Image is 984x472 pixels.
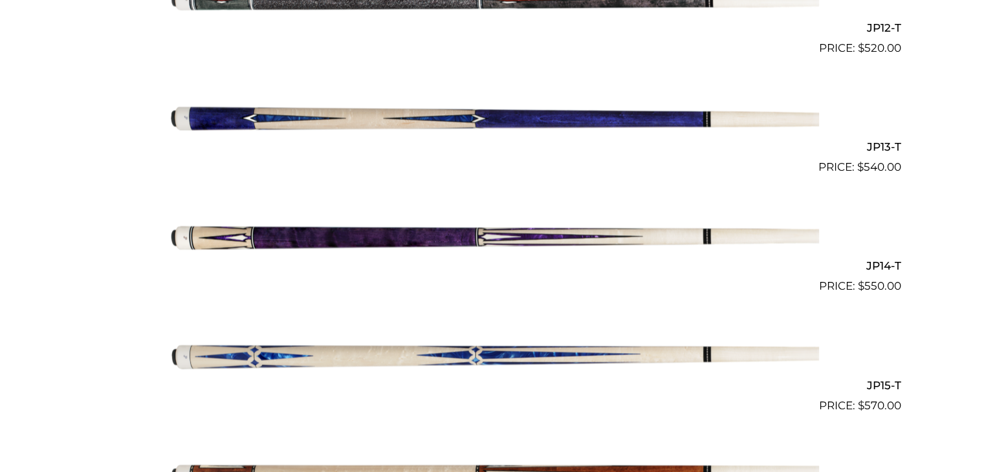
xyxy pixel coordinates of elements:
[858,399,864,412] span: $
[858,279,864,292] span: $
[83,373,901,397] h2: JP15-T
[857,160,901,173] bdi: 540.00
[857,160,864,173] span: $
[83,16,901,39] h2: JP12-T
[166,62,819,171] img: JP13-T
[858,399,901,412] bdi: 570.00
[166,181,819,290] img: JP14-T
[83,254,901,278] h2: JP14-T
[166,300,819,409] img: JP15-T
[858,41,901,54] bdi: 520.00
[83,300,901,414] a: JP15-T $570.00
[858,41,864,54] span: $
[83,62,901,176] a: JP13-T $540.00
[83,135,901,159] h2: JP13-T
[83,181,901,295] a: JP14-T $550.00
[858,279,901,292] bdi: 550.00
